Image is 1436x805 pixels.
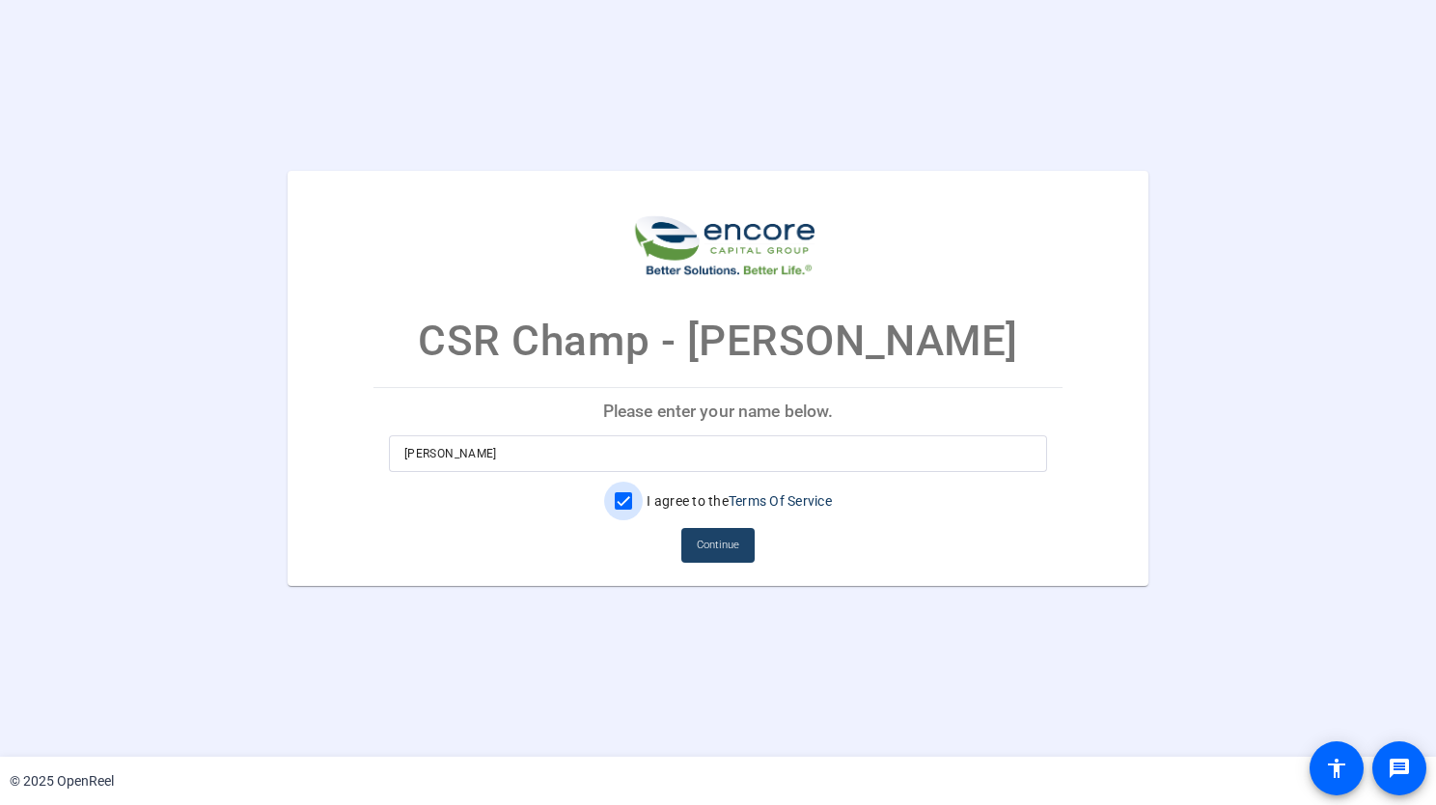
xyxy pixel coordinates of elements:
[10,771,114,791] div: © 2025 OpenReel
[404,442,1032,465] input: Enter your name
[681,528,755,563] button: Continue
[729,493,832,509] a: Terms Of Service
[1325,757,1348,780] mat-icon: accessibility
[697,531,739,560] span: Continue
[1388,757,1411,780] mat-icon: message
[418,310,1018,374] p: CSR Champ - [PERSON_NAME]
[643,491,832,511] label: I agree to the
[373,389,1063,435] p: Please enter your name below.
[621,190,815,280] img: company-logo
